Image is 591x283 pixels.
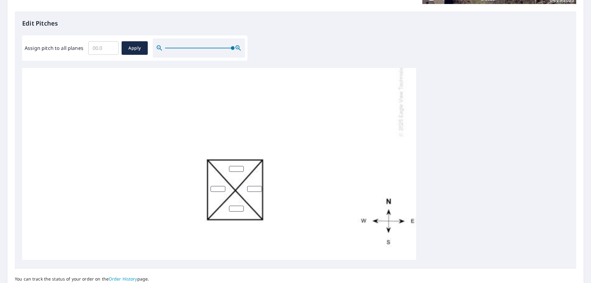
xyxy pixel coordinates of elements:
a: Order History [109,276,137,282]
p: You can track the status of your order on the page. [15,276,180,282]
span: Apply [127,44,143,52]
button: Apply [122,41,148,55]
label: Assign pitch to all planes [25,44,83,52]
input: 00.0 [88,39,119,57]
p: Edit Pitches [22,19,569,28]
